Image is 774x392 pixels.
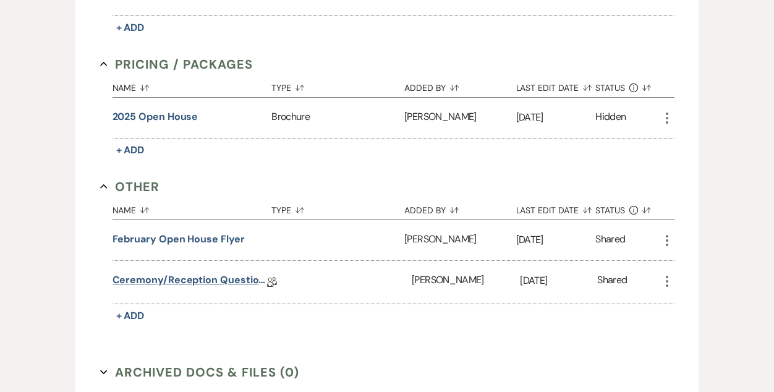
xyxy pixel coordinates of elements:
[113,196,272,219] button: Name
[100,55,253,74] button: Pricing / Packages
[116,21,145,34] span: + Add
[595,232,625,249] div: Shared
[404,98,516,138] div: [PERSON_NAME]
[113,19,148,36] button: + Add
[113,109,198,124] button: 2025 Open House
[113,142,148,159] button: + Add
[100,177,160,196] button: Other
[516,196,596,219] button: Last Edit Date
[520,273,597,289] p: [DATE]
[113,273,267,292] a: Ceremony/Reception Questionnaire
[271,196,404,219] button: Type
[595,83,625,92] span: Status
[116,143,145,156] span: + Add
[595,196,659,219] button: Status
[113,232,245,247] button: February Open House Flyer
[516,232,596,248] p: [DATE]
[113,307,148,325] button: + Add
[595,206,625,215] span: Status
[595,109,626,126] div: Hidden
[516,109,596,126] p: [DATE]
[412,261,520,304] div: [PERSON_NAME]
[516,74,596,97] button: Last Edit Date
[595,74,659,97] button: Status
[404,196,516,219] button: Added By
[271,98,404,138] div: Brochure
[404,220,516,260] div: [PERSON_NAME]
[116,309,145,322] span: + Add
[113,74,272,97] button: Name
[597,273,627,292] div: Shared
[271,74,404,97] button: Type
[100,363,300,381] button: Archived Docs & Files (0)
[404,74,516,97] button: Added By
